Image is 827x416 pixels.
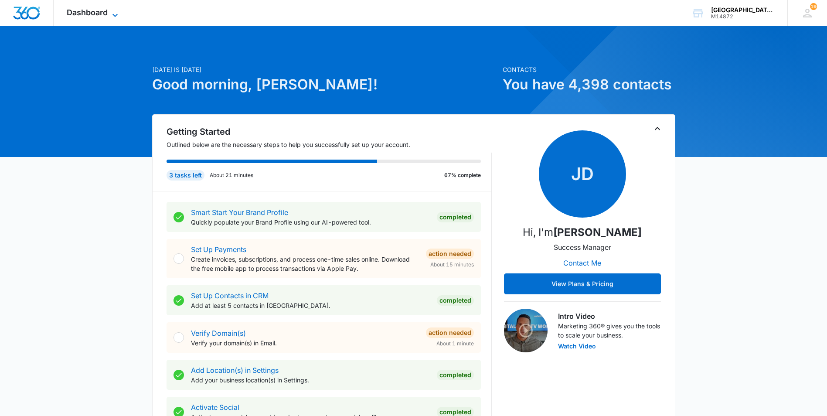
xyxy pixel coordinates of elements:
[191,218,430,227] p: Quickly populate your Brand Profile using our AI-powered tool.
[426,249,474,259] div: Action Needed
[210,171,253,179] p: About 21 minutes
[191,245,246,254] a: Set Up Payments
[444,171,481,179] p: 67% complete
[504,273,661,294] button: View Plans & Pricing
[436,340,474,348] span: About 1 minute
[558,321,661,340] p: Marketing 360® gives you the tools to scale your business.
[523,225,642,240] p: Hi, I'm
[167,170,204,181] div: 3 tasks left
[191,403,239,412] a: Activate Social
[67,8,108,17] span: Dashboard
[430,261,474,269] span: About 15 minutes
[558,343,596,349] button: Watch Video
[810,3,817,10] span: 19
[437,212,474,222] div: Completed
[191,366,279,375] a: Add Location(s) in Settings
[152,74,497,95] h1: Good morning, [PERSON_NAME]!
[426,327,474,338] div: Action Needed
[503,74,675,95] h1: You have 4,398 contacts
[539,130,626,218] span: JD
[191,375,430,385] p: Add your business location(s) in Settings.
[711,7,775,14] div: account name
[558,311,661,321] h3: Intro Video
[554,242,611,252] p: Success Manager
[191,291,269,300] a: Set Up Contacts in CRM
[652,123,663,134] button: Toggle Collapse
[191,329,246,338] a: Verify Domain(s)
[191,208,288,217] a: Smart Start Your Brand Profile
[504,309,548,352] img: Intro Video
[167,125,492,138] h2: Getting Started
[711,14,775,20] div: account id
[437,295,474,306] div: Completed
[555,252,610,273] button: Contact Me
[503,65,675,74] p: Contacts
[810,3,817,10] div: notifications count
[191,301,430,310] p: Add at least 5 contacts in [GEOGRAPHIC_DATA].
[191,255,419,273] p: Create invoices, subscriptions, and process one-time sales online. Download the free mobile app t...
[152,65,497,74] p: [DATE] is [DATE]
[167,140,492,149] p: Outlined below are the necessary steps to help you successfully set up your account.
[553,226,642,239] strong: [PERSON_NAME]
[437,370,474,380] div: Completed
[191,338,419,348] p: Verify your domain(s) in Email.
